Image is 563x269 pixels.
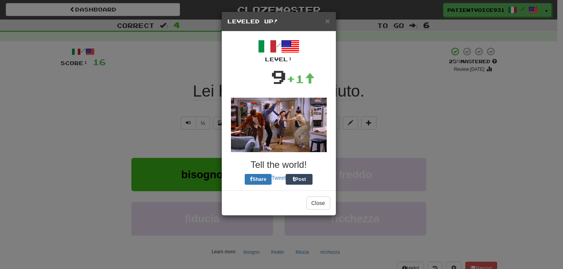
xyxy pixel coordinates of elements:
div: Level: [227,56,330,63]
span: × [325,16,330,25]
button: Close [306,197,330,210]
a: Tweet [272,175,286,181]
div: +1 [286,71,315,87]
h3: Tell the world! [227,160,330,170]
button: Post [286,174,313,185]
div: 9 [271,63,286,90]
h5: Leveled Up! [227,18,330,25]
div: / [227,37,330,63]
img: seinfeld-ebe603044fff2fd1d3e1949e7ad7a701fffed037ac3cad15aebc0dce0abf9909.gif [231,98,327,152]
button: Close [325,17,330,25]
button: Share [245,174,272,185]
